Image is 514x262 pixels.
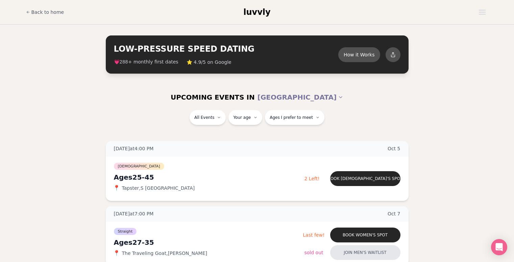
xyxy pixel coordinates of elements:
[122,250,207,257] span: The Traveling Goat , [PERSON_NAME]
[187,59,231,65] span: ⭐ 4.9/5 on Google
[31,9,64,16] span: Back to home
[26,5,64,19] a: Back to home
[114,163,164,170] span: [DEMOGRAPHIC_DATA]
[233,115,251,120] span: Your age
[491,239,507,255] div: Open Intercom Messenger
[114,210,154,217] span: [DATE] at 7:00 PM
[114,251,119,256] span: 📍
[114,228,137,235] span: Straight
[114,58,178,65] span: 💗 + monthly first dates
[243,7,270,18] a: luvvly
[304,176,320,181] span: 2 Left!
[270,115,313,120] span: Ages I prefer to meet
[114,44,338,54] h2: LOW-PRESSURE SPEED DATING
[114,238,303,247] div: Ages 27-35
[303,232,324,238] span: Last few!
[122,185,195,191] span: Tapster , S [GEOGRAPHIC_DATA]
[258,90,343,105] button: [GEOGRAPHIC_DATA]
[388,210,400,217] span: Oct 7
[194,115,214,120] span: All Events
[114,173,304,182] div: Ages 25-45
[265,110,324,125] button: Ages I prefer to meet
[243,7,270,17] span: luvvly
[114,145,154,152] span: [DATE] at 4:00 PM
[171,93,255,102] span: UPCOMING EVENTS IN
[388,145,400,152] span: Oct 5
[330,245,400,260] button: Join men's waitlist
[476,7,488,17] button: Open menu
[190,110,226,125] button: All Events
[330,171,400,186] button: Book [DEMOGRAPHIC_DATA]'s spot
[338,47,380,62] button: How it Works
[228,110,262,125] button: Your age
[330,228,400,242] button: Book women's spot
[304,250,323,255] span: Sold Out
[120,59,128,65] span: 288
[114,185,119,191] span: 📍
